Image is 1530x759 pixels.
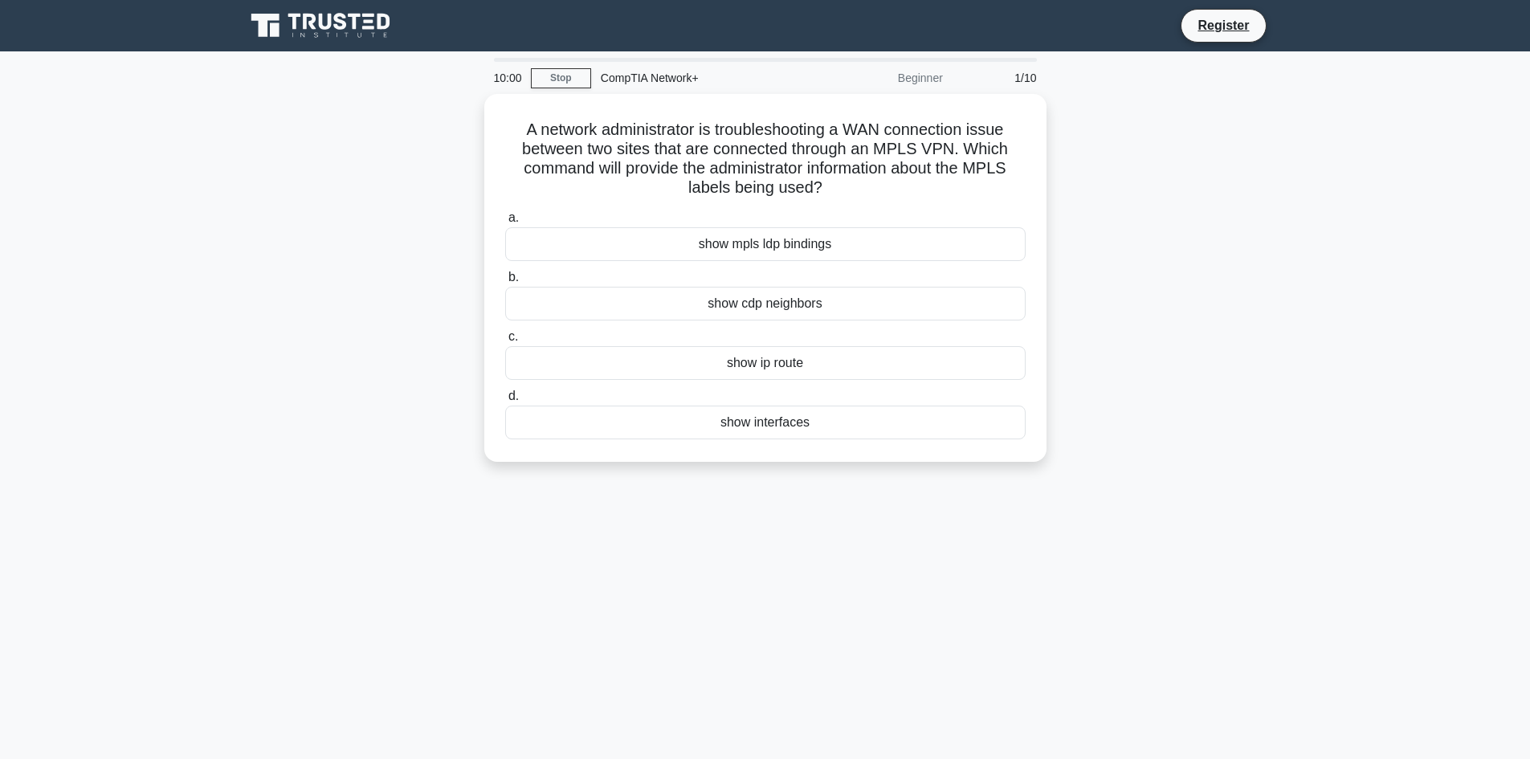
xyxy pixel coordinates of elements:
[484,62,531,94] div: 10:00
[508,389,519,402] span: d.
[1188,15,1259,35] a: Register
[505,406,1026,439] div: show interfaces
[508,329,518,343] span: c.
[812,62,953,94] div: Beginner
[505,346,1026,380] div: show ip route
[508,210,519,224] span: a.
[953,62,1047,94] div: 1/10
[531,68,591,88] a: Stop
[504,120,1027,198] h5: A network administrator is troubleshooting a WAN connection issue between two sites that are conn...
[591,62,812,94] div: CompTIA Network+
[505,227,1026,261] div: show mpls ldp bindings
[505,287,1026,320] div: show cdp neighbors
[508,270,519,284] span: b.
